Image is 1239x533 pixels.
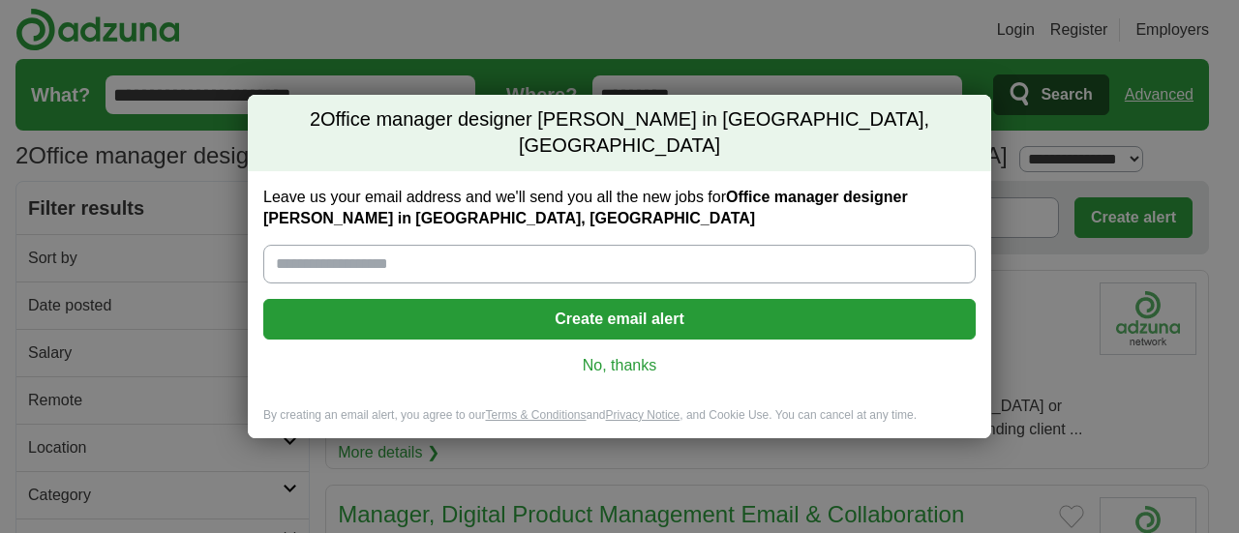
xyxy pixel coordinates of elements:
[248,95,991,171] h2: Office manager designer [PERSON_NAME] in [GEOGRAPHIC_DATA], [GEOGRAPHIC_DATA]
[606,408,680,422] a: Privacy Notice
[279,355,960,376] a: No, thanks
[263,189,908,226] strong: Office manager designer [PERSON_NAME] in [GEOGRAPHIC_DATA], [GEOGRAPHIC_DATA]
[485,408,586,422] a: Terms & Conditions
[263,187,976,229] label: Leave us your email address and we'll send you all the new jobs for
[310,106,320,133] span: 2
[248,407,991,439] div: By creating an email alert, you agree to our and , and Cookie Use. You can cancel at any time.
[263,299,976,340] button: Create email alert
